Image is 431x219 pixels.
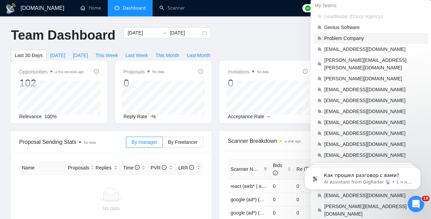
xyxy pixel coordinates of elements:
button: This Week [92,50,122,61]
time: a year ago [285,139,301,143]
th: Proposals [65,161,93,175]
span: team [317,109,322,113]
span: [PERSON_NAME][EMAIL_ADDRESS][PERSON_NAME][DOMAIN_NAME] [324,56,424,71]
span: team [317,142,322,146]
span: team [317,47,322,51]
span: Bids [273,163,282,176]
div: No data [22,205,200,212]
button: [DATE] [69,50,92,61]
span: Invitations [228,68,269,76]
span: [EMAIL_ADDRESS][DOMAIN_NAME] [324,140,424,148]
input: End date [170,29,201,37]
span: No data [257,70,269,74]
span: [EMAIL_ADDRESS][DOMAIN_NAME] [324,45,424,53]
span: [PERSON_NAME][EMAIL_ADDRESS][DOMAIN_NAME] [324,203,424,218]
span: [EMAIL_ADDRESS][DOMAIN_NAME] [324,119,424,126]
span: team [317,25,322,29]
a: searchScanner [159,5,185,11]
time: a few seconds ago [55,70,83,74]
span: team [317,131,322,135]
span: team [317,98,322,102]
span: Relevance [19,114,42,119]
button: This Month [152,50,183,61]
div: 0 [228,77,269,90]
span: info-circle [303,69,308,74]
span: info-circle [94,69,99,74]
span: Last 30 Days [15,52,43,59]
span: filter [263,167,267,171]
span: [EMAIL_ADDRESS][DOMAIN_NAME] [324,97,424,104]
td: 0 [270,193,294,206]
span: Replies [95,164,113,172]
button: Last Week [122,50,152,61]
span: [EMAIL_ADDRESS][DOMAIN_NAME] [324,86,424,93]
span: [DATE] [73,52,88,59]
span: No data [84,141,96,145]
span: LeadRadar (Donor Agency) [324,13,424,20]
span: [EMAIL_ADDRESS][DOMAIN_NAME] [324,108,424,115]
span: Proposal Sending Stats [19,138,126,146]
span: Dashboard [123,5,146,11]
span: Opportunities [19,68,84,76]
span: This Week [95,52,118,59]
span: info-circle [273,170,278,175]
div: 102 [19,77,84,90]
span: Acceptance Rate [228,114,264,119]
span: team [317,14,322,18]
span: team [317,77,322,81]
span: team [317,208,322,212]
span: Last Week [126,52,148,59]
span: team [317,62,322,66]
input: Start date [128,29,159,37]
span: [EMAIL_ADDRESS][DOMAIN_NAME] [324,129,424,137]
iframe: Intercom live chat [408,196,424,212]
span: team [317,120,322,124]
span: [DATE] [50,52,65,59]
th: Name [19,161,65,175]
h1: Team Dashboard [11,27,115,43]
span: Last Month [187,52,210,59]
span: This Month [156,52,179,59]
span: -- [267,114,270,119]
span: Genius Software [324,24,424,31]
span: info-circle [189,165,194,170]
span: [EMAIL_ADDRESS][DOMAIN_NAME] [324,151,424,159]
span: to [161,30,167,36]
span: filter [262,164,269,174]
th: Replies [93,161,120,175]
button: Last 30 Days [11,50,47,61]
span: team [317,87,322,92]
span: Reply Rate [123,114,147,119]
span: Scanner Breakdown [228,137,412,145]
span: 10 [422,196,430,201]
span: Time [123,165,140,170]
img: upwork-logo.png [305,5,311,11]
span: By Freelancer [168,139,198,145]
span: info-circle [135,165,140,170]
span: react (web* | app* | [231,183,271,189]
span: 100% [44,114,57,119]
span: Proposals [123,68,164,76]
span: Proposals [68,164,89,172]
button: [DATE] [47,50,69,61]
span: google (ad*) (manage [231,197,277,202]
span: google (ad*) (manage [231,210,277,216]
iframe: Intercom notifications сообщение [294,153,431,201]
td: 0 [270,179,294,193]
td: 0 [294,193,317,206]
span: info-circle [162,165,167,170]
td: 0 [294,179,317,193]
span: [PERSON_NAME][DOMAIN_NAME] [324,75,424,82]
span: No data [152,70,164,74]
span: PVR [151,165,167,170]
div: 0 [123,77,164,90]
span: -% [150,114,156,119]
img: logo [5,3,16,14]
span: Scanner Name [231,166,262,172]
span: dashboard [115,5,119,10]
span: LRR [178,165,194,170]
